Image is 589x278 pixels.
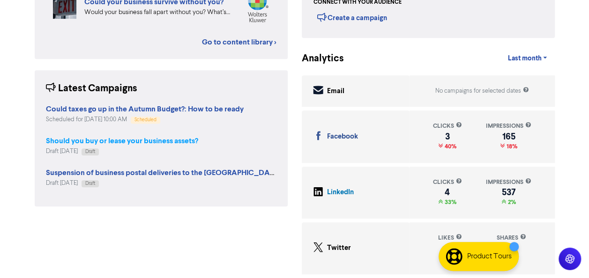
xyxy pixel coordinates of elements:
[317,10,387,24] div: Create a campaign
[433,133,462,140] div: 3
[134,117,157,122] span: Scheduled
[506,198,516,206] span: 2%
[85,181,95,186] span: Draft
[202,37,276,48] a: Go to content library >
[505,143,517,150] span: 18%
[46,168,376,177] strong: Suspension of business postal deliveries to the [GEOGRAPHIC_DATA]: what options do you have?
[433,178,462,187] div: clicks
[85,149,95,154] span: Draft
[46,81,137,96] div: Latest Campaigns
[84,7,231,17] div: Would your business fall apart without you? What’s your Plan B in case of accident, illness, or j...
[327,187,354,198] div: LinkedIn
[46,115,244,124] div: Scheduled for [DATE] 10:00 AM
[46,104,244,114] strong: Could taxes go up in the Autumn Budget?: How to be ready
[486,133,531,140] div: 165
[46,138,198,145] a: Should you buy or lease your business assets?
[438,234,462,242] div: likes
[443,198,456,206] span: 33%
[443,143,456,150] span: 40%
[542,233,589,278] iframe: Chat Widget
[507,54,541,63] span: Last month
[46,106,244,113] a: Could taxes go up in the Autumn Budget?: How to be ready
[500,49,554,68] a: Last month
[327,243,351,254] div: Twitter
[327,132,358,142] div: Facebook
[497,234,526,242] div: shares
[486,178,531,187] div: impressions
[438,244,462,252] div: 0
[46,179,276,188] div: Draft [DATE]
[327,86,344,97] div: Email
[46,169,376,177] a: Suspension of business postal deliveries to the [GEOGRAPHIC_DATA]: what options do you have?
[46,136,198,146] strong: Should you buy or lease your business assets?
[433,189,462,196] div: 4
[433,122,462,131] div: clicks
[486,189,531,196] div: 537
[46,147,198,156] div: Draft [DATE]
[435,87,529,95] div: No campaigns for selected dates
[486,122,531,131] div: impressions
[302,51,332,66] div: Analytics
